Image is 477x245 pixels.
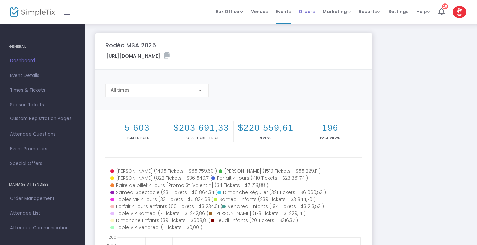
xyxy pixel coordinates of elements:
span: Attendee Questions [10,130,75,139]
span: Attendee Communication [10,224,75,232]
span: Reports [359,8,380,15]
p: Revenue [235,135,296,140]
span: Venues [251,3,268,20]
span: Box Office [216,8,243,15]
h2: $203 691,33 [171,123,232,133]
h4: GENERAL [9,40,76,53]
span: Attendee List [10,209,75,218]
span: Custom Registration Pages [10,115,72,122]
div: 10 [442,3,448,9]
span: Marketing [323,8,351,15]
span: Events [276,3,291,20]
m-panel-title: Rodéo MSA 2025 [105,41,156,50]
span: Season Tickets [10,101,75,109]
p: Total Ticket Price [171,135,232,140]
span: All times [111,87,130,93]
p: Page Views [299,135,361,140]
label: [URL][DOMAIN_NAME] [106,52,170,60]
span: Settings [388,3,408,20]
span: Times & Tickets [10,86,75,95]
span: Order Management [10,194,75,203]
span: Special Offers [10,159,75,168]
span: Dashboard [10,56,75,65]
span: Orders [299,3,315,20]
h4: MANAGE ATTENDEES [9,178,76,191]
span: Event Details [10,71,75,80]
span: Event Promoters [10,145,75,153]
h2: $220 559,61 [235,123,296,133]
span: Help [416,8,430,15]
h2: 5 603 [107,123,168,133]
h2: 196 [299,123,361,133]
p: Tickets sold [107,135,168,140]
text: 1200 [107,234,116,240]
